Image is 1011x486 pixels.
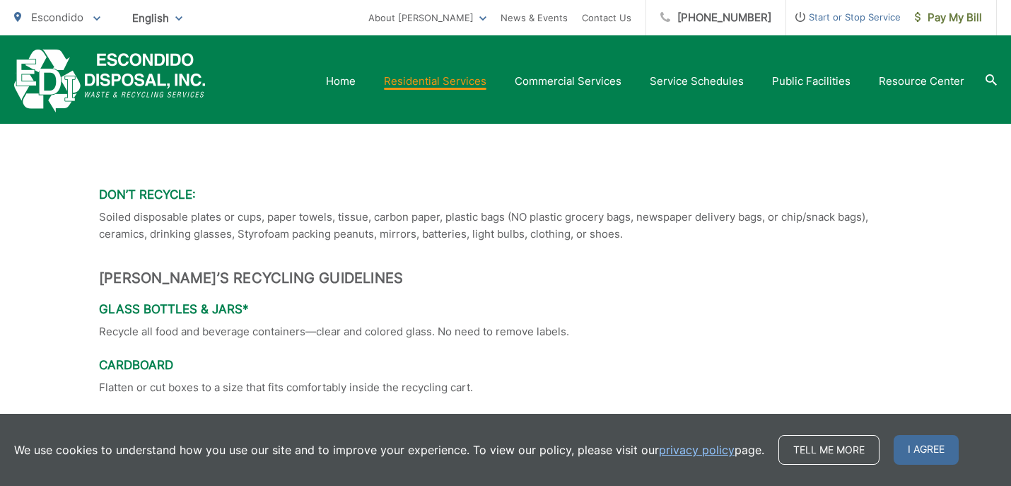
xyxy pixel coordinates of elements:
[99,270,912,287] h2: [PERSON_NAME]’s Recycling Guidelines
[368,9,486,26] a: About [PERSON_NAME]
[99,209,912,243] p: Soiled disposable plates or cups, paper towels, tissue, carbon paper, plastic bags (NO plastic gr...
[122,6,193,30] span: English
[99,302,912,316] h3: Glass Bottles & Jars*
[326,73,356,90] a: Home
[99,379,912,396] p: Flatten or cut boxes to a size that fits comfortably inside the recycling cart.
[582,9,631,26] a: Contact Us
[31,11,83,24] span: Escondido
[14,50,206,112] a: EDCD logo. Return to the homepage.
[99,187,912,202] h3: Don’t Recycle:
[650,73,744,90] a: Service Schedules
[659,441,735,458] a: privacy policy
[515,73,621,90] a: Commercial Services
[915,9,982,26] span: Pay My Bill
[14,441,764,458] p: We use cookies to understand how you use our site and to improve your experience. To view our pol...
[99,323,912,340] p: Recycle all food and beverage containers—clear and colored glass. No need to remove labels.
[99,358,912,372] h3: Cardboard
[501,9,568,26] a: News & Events
[384,73,486,90] a: Residential Services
